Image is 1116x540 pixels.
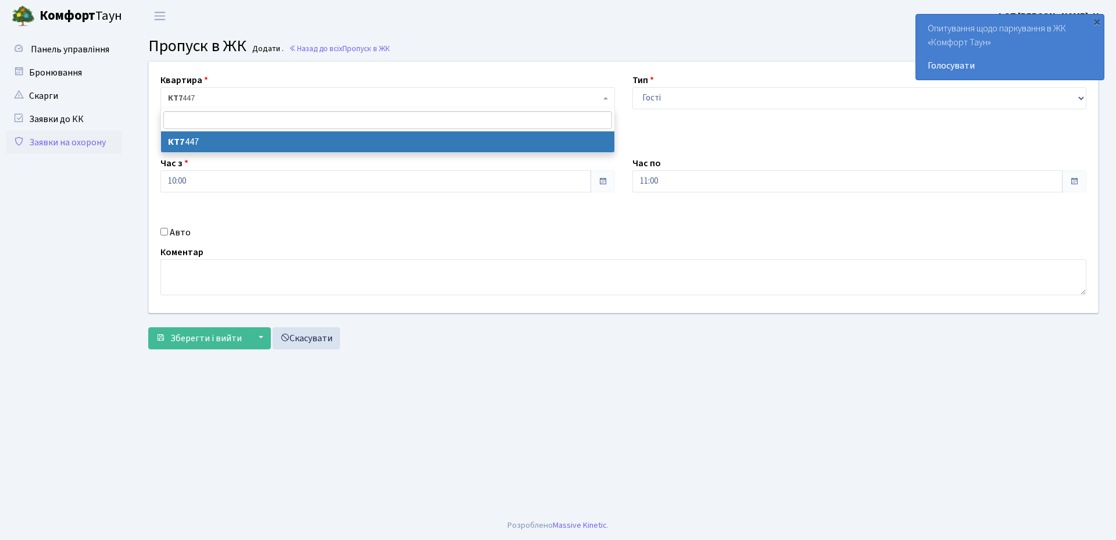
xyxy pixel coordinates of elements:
[632,73,654,87] label: Тип
[145,6,174,26] button: Переключити навігацію
[161,131,614,152] li: 447
[342,43,390,54] span: Пропуск в ЖК
[170,332,242,345] span: Зберегти і вийти
[160,87,615,109] span: <b>КТ7</b>&nbsp;&nbsp;&nbsp;447
[6,131,122,154] a: Заявки на охорону
[160,73,208,87] label: Квартира
[289,43,390,54] a: Назад до всіхПропуск в ЖК
[273,327,340,349] a: Скасувати
[168,92,183,104] b: КТ7
[168,135,185,148] b: КТ7
[250,44,284,54] small: Додати .
[6,61,122,84] a: Бронювання
[40,6,95,25] b: Комфорт
[170,226,191,239] label: Авто
[632,156,661,170] label: Час по
[148,327,249,349] button: Зберегти і вийти
[6,84,122,108] a: Скарги
[168,92,600,104] span: <b>КТ7</b>&nbsp;&nbsp;&nbsp;447
[996,10,1102,23] b: ФОП [PERSON_NAME]. Н.
[160,245,203,259] label: Коментар
[928,59,1092,73] a: Голосувати
[6,38,122,61] a: Панель управління
[12,5,35,28] img: logo.png
[1091,16,1103,27] div: ×
[148,34,246,58] span: Пропуск в ЖК
[40,6,122,26] span: Таун
[996,9,1102,23] a: ФОП [PERSON_NAME]. Н.
[31,43,109,56] span: Панель управління
[507,519,609,532] div: Розроблено .
[6,108,122,131] a: Заявки до КК
[916,15,1104,80] div: Опитування щодо паркування в ЖК «Комфорт Таун»
[160,156,188,170] label: Час з
[553,519,607,531] a: Massive Kinetic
